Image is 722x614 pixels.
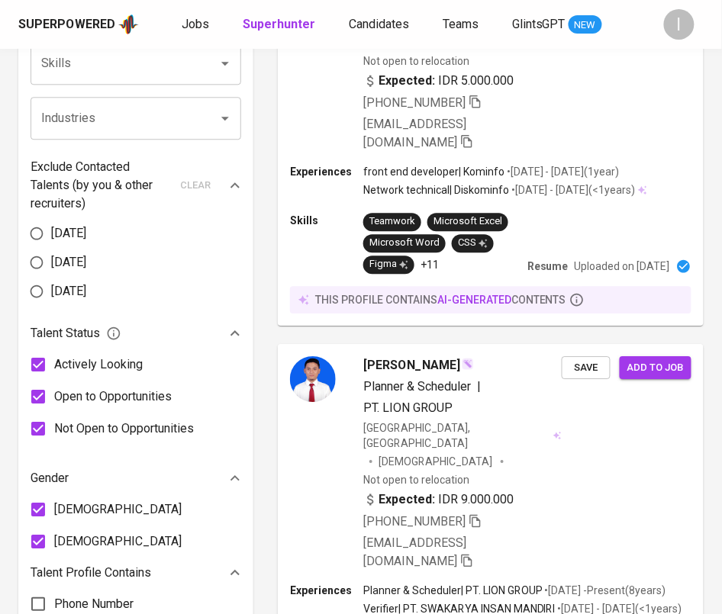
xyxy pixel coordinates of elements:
div: Talent Profile Contains [31,558,241,588]
span: Phone Number [54,595,134,613]
p: • [DATE] - [DATE] ( <1 years ) [509,182,636,198]
div: IDR 9.000.000 [363,490,514,509]
div: Superpowered [18,16,115,34]
b: Expected: [379,490,435,509]
p: front end developer | Kominfo [363,164,504,179]
span: Add to job [627,359,684,377]
span: [DEMOGRAPHIC_DATA] [379,454,495,469]
button: Add to job [620,356,691,380]
div: IDR 5.000.000 [363,72,514,90]
span: [DATE] [51,253,86,272]
span: Open to Opportunities [54,387,172,406]
span: [DEMOGRAPHIC_DATA] [54,500,182,519]
span: GlintsGPT [512,17,566,31]
div: [GEOGRAPHIC_DATA], [GEOGRAPHIC_DATA] [363,420,562,451]
p: • [DATE] - [DATE] ( 1 year ) [504,164,620,179]
p: Experiences [290,583,363,598]
span: Jobs [182,17,209,31]
span: [EMAIL_ADDRESS][DOMAIN_NAME] [363,535,466,568]
span: [EMAIL_ADDRESS][DOMAIN_NAME] [363,117,466,149]
div: Exclude Contacted Talents (by you & other recruiters)clear [31,158,241,213]
span: Save [569,359,603,377]
b: Expected: [379,72,435,90]
p: Not open to relocation [363,472,469,487]
a: Teams [443,15,482,34]
b: Superhunter [243,17,315,31]
div: Gender [31,463,241,493]
p: +11 [421,257,439,272]
span: Planner & Scheduler [363,379,471,394]
span: [PHONE_NUMBER] [363,95,466,110]
p: Resume [527,259,569,274]
p: Uploaded on [DATE] [575,259,670,274]
span: [DATE] [51,282,86,301]
div: Talent Status [31,318,241,349]
button: Open [214,53,236,74]
img: magic_wand.svg [462,358,474,370]
a: Superhunter [243,15,318,34]
span: PT. LION GROUP [363,400,453,415]
div: CSS [458,236,488,250]
div: I [664,9,695,40]
p: Experiences [290,164,363,179]
p: Network technical | Diskominfo [363,182,509,198]
p: • [DATE] - Present ( 8 years ) [543,583,666,598]
a: GlintsGPT NEW [512,15,602,34]
span: Not Open to Opportunities [54,420,194,438]
p: this profile contains contents [315,292,566,307]
p: Skills [290,213,363,228]
span: [PHONE_NUMBER] [363,514,466,529]
button: Save [562,356,611,380]
span: Talent Status [31,324,121,342]
a: Candidates [349,15,412,34]
img: 1bfc55e0d05fca9847ddb0270e2b62b2.jpg [290,356,336,402]
div: Microsoft Excel [434,214,502,229]
span: Actively Looking [54,355,143,374]
a: Superpoweredapp logo [18,13,139,36]
span: | [477,378,481,396]
div: Figma [369,257,408,272]
span: AI-generated [437,294,511,306]
a: Jobs [182,15,212,34]
span: Teams [443,17,479,31]
span: Candidates [349,17,409,31]
span: [PERSON_NAME] [363,356,460,375]
p: Gender [31,469,69,487]
img: app logo [118,13,139,36]
p: Talent Profile Contains [31,564,151,582]
span: NEW [569,18,602,33]
p: Planner & Scheduler | PT. LION GROUP [363,583,543,598]
span: [DATE] [51,224,86,243]
button: Open [214,108,236,129]
p: Exclude Contacted Talents (by you & other recruiters) [31,158,171,213]
span: [DEMOGRAPHIC_DATA] [54,532,182,551]
div: Teamwork [369,214,415,229]
p: Not open to relocation [363,53,469,69]
div: Microsoft Word [369,236,440,250]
